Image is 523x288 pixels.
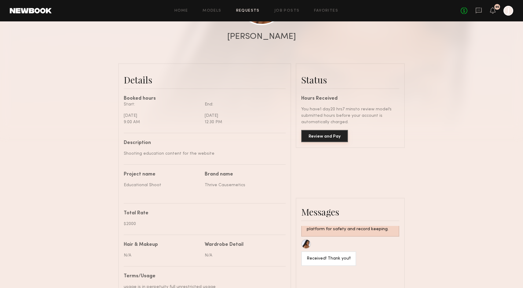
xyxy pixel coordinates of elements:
[205,119,281,125] div: 12:30 PM
[124,96,286,101] div: Booked hours
[124,182,200,188] div: Educational Shoot
[124,74,286,86] div: Details
[174,9,188,13] a: Home
[307,255,351,262] div: Received! Thank you!!
[205,101,281,108] div: End:
[495,6,499,9] div: 95
[124,150,281,157] div: Shooting education content for the website
[503,6,513,16] a: J
[205,182,281,188] div: Thrive Causemetics
[205,172,281,177] div: Brand name
[124,141,281,146] div: Description
[124,221,281,227] div: $2000
[314,9,338,13] a: Favorites
[205,242,243,247] div: Wardrobe Detail
[301,130,348,142] button: Review and Pay
[236,9,260,13] a: Requests
[274,9,300,13] a: Job Posts
[301,106,399,125] div: You have 1 day 20 hrs 7 mins to review model’s submitted hours before your account is automatical...
[124,101,200,108] div: Start:
[205,113,281,119] div: [DATE]
[124,252,200,259] div: N/A
[227,32,296,41] div: [PERSON_NAME]
[124,172,200,177] div: Project name
[203,9,221,13] a: Models
[124,274,281,279] div: Terms/Usage
[124,113,200,119] div: [DATE]
[301,96,399,101] div: Hours Received
[124,119,200,125] div: 9:00 AM
[205,252,281,259] div: N/A
[124,211,281,216] div: Total Rate
[301,206,399,218] div: Messages
[124,242,158,247] div: Hair & Makeup
[301,74,399,86] div: Status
